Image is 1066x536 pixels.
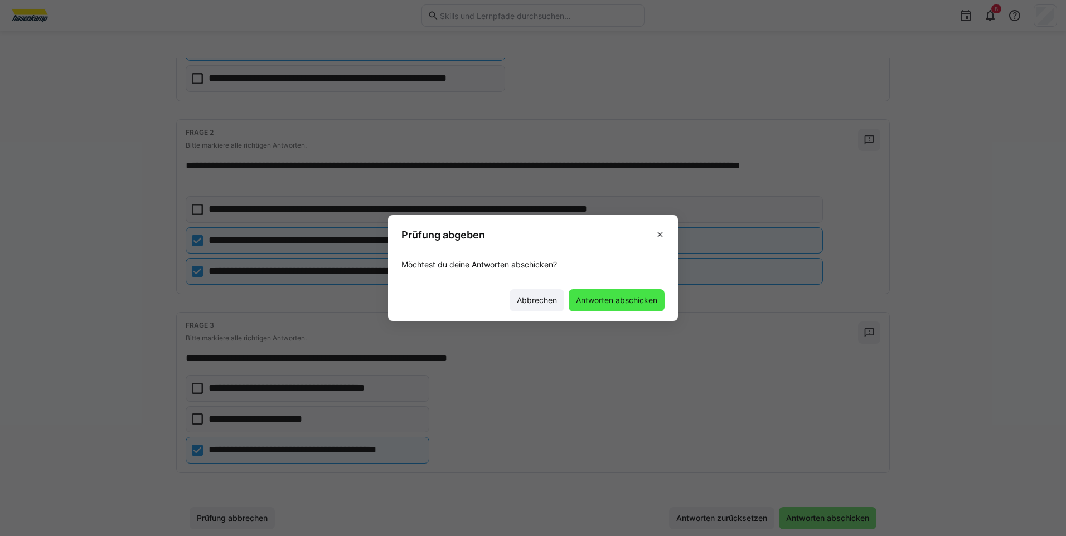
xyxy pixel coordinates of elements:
button: Antworten abschicken [569,289,665,311]
button: Abbrechen [510,289,564,311]
span: Antworten abschicken [574,295,659,306]
p: Möchtest du deine Antworten abschicken? [401,259,665,270]
span: Abbrechen [515,295,559,306]
h3: Prüfung abgeben [401,228,485,241]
